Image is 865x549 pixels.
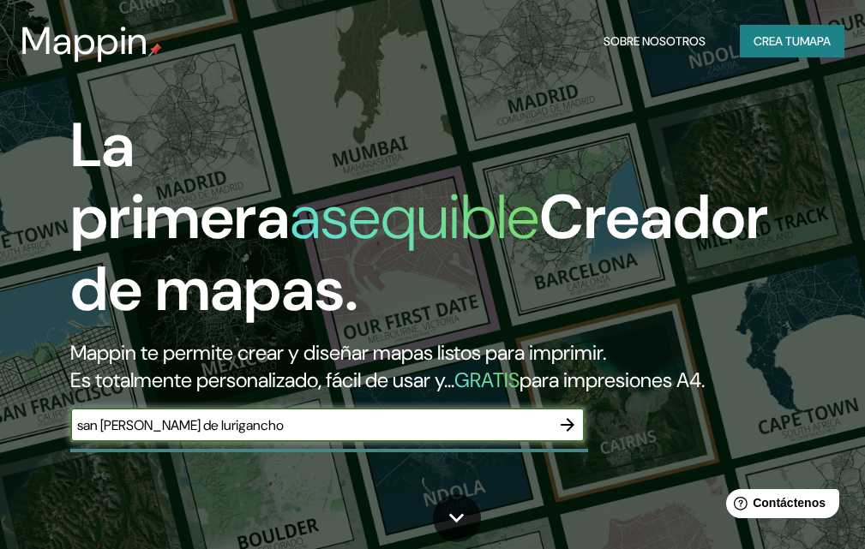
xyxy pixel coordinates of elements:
[604,33,706,49] font: Sobre nosotros
[712,482,846,530] iframe: Lanzador de widgets de ayuda
[70,367,454,393] font: Es totalmente personalizado, fácil de usar y...
[597,25,712,57] button: Sobre nosotros
[70,339,606,366] font: Mappin te permite crear y diseñar mapas listos para imprimir.
[290,177,539,257] font: asequible
[454,367,520,393] font: GRATIS
[70,177,768,329] font: Creador de mapas.
[800,33,831,49] font: mapa
[740,25,844,57] button: Crea tumapa
[70,105,290,257] font: La primera
[754,33,800,49] font: Crea tu
[148,43,162,57] img: pin de mapeo
[70,415,550,435] input: Elige tu lugar favorito
[21,16,148,66] font: Mappin
[520,367,705,393] font: para impresiones A4.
